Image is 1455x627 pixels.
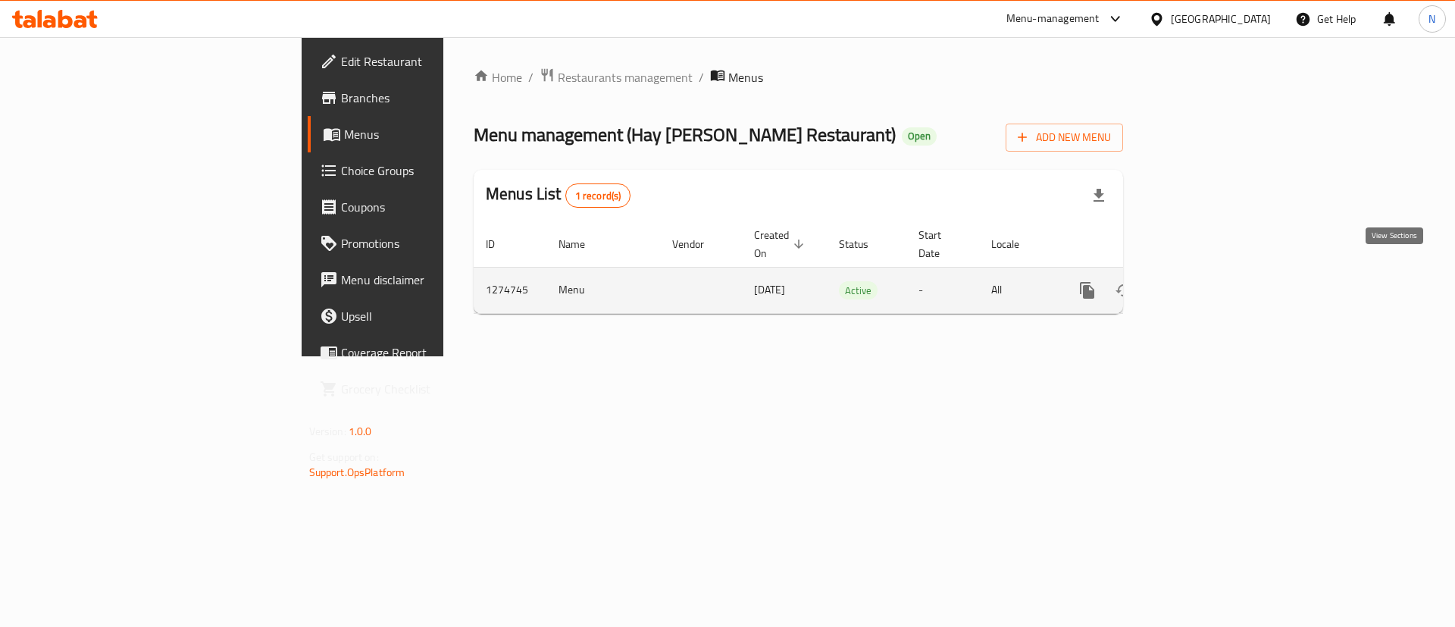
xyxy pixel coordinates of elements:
[566,189,630,203] span: 1 record(s)
[341,161,533,180] span: Choice Groups
[341,52,533,71] span: Edit Restaurant
[672,235,724,253] span: Vendor
[308,152,545,189] a: Choice Groups
[559,235,605,253] span: Name
[979,267,1057,313] td: All
[728,68,763,86] span: Menus
[474,221,1227,314] table: enhanced table
[486,235,515,253] span: ID
[902,127,937,146] div: Open
[308,298,545,334] a: Upsell
[308,116,545,152] a: Menus
[308,371,545,407] a: Grocery Checklist
[341,271,533,289] span: Menu disclaimer
[474,118,896,152] span: Menu management ( Hay [PERSON_NAME] Restaurant )
[1006,124,1123,152] button: Add New Menu
[308,334,545,371] a: Coverage Report
[1006,10,1100,28] div: Menu-management
[1018,128,1111,147] span: Add New Menu
[349,422,372,441] span: 1.0.0
[540,67,693,87] a: Restaurants management
[341,198,533,216] span: Coupons
[341,380,533,398] span: Grocery Checklist
[1428,11,1435,27] span: N
[309,422,346,441] span: Version:
[1069,272,1106,309] button: more
[309,462,405,482] a: Support.OpsPlatform
[308,262,545,298] a: Menu disclaimer
[308,189,545,225] a: Coupons
[839,235,888,253] span: Status
[558,68,693,86] span: Restaurants management
[308,225,545,262] a: Promotions
[902,130,937,143] span: Open
[1106,272,1142,309] button: Change Status
[1081,177,1117,214] div: Export file
[1057,221,1227,268] th: Actions
[341,307,533,325] span: Upsell
[546,267,660,313] td: Menu
[565,183,631,208] div: Total records count
[474,67,1123,87] nav: breadcrumb
[699,68,704,86] li: /
[906,267,979,313] td: -
[1171,11,1271,27] div: [GEOGRAPHIC_DATA]
[486,183,630,208] h2: Menus List
[341,89,533,107] span: Branches
[344,125,533,143] span: Menus
[308,43,545,80] a: Edit Restaurant
[991,235,1039,253] span: Locale
[839,281,878,299] div: Active
[918,226,961,262] span: Start Date
[341,234,533,252] span: Promotions
[754,280,785,299] span: [DATE]
[308,80,545,116] a: Branches
[341,343,533,362] span: Coverage Report
[754,226,809,262] span: Created On
[839,282,878,299] span: Active
[309,447,379,467] span: Get support on:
